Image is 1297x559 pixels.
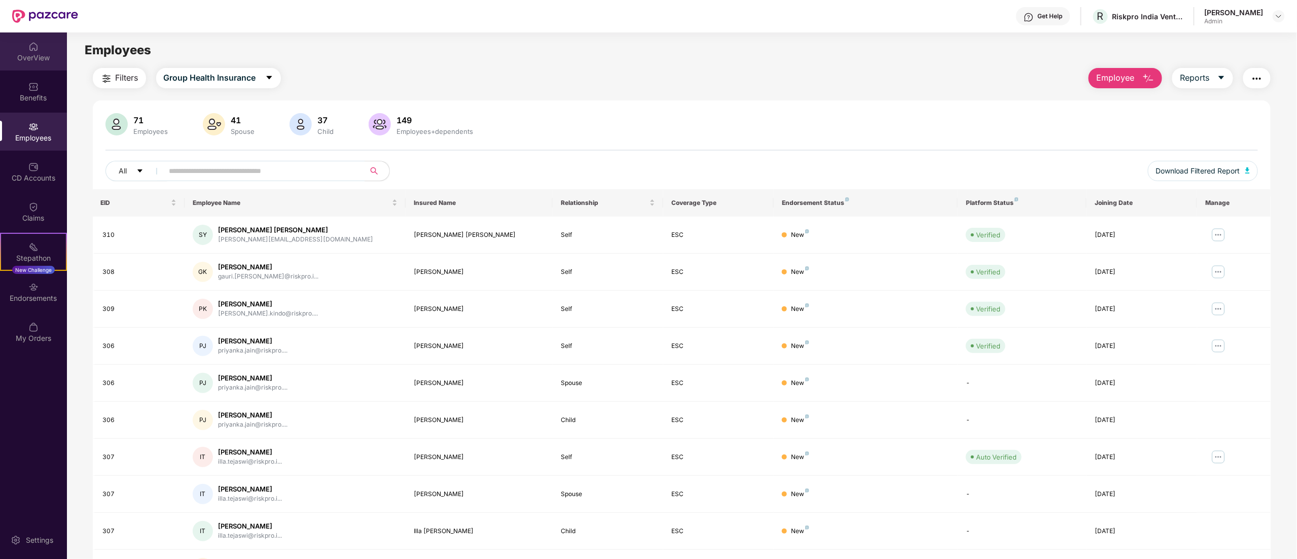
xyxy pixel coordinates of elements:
div: 307 [103,490,177,499]
div: ESC [671,304,766,314]
div: [PERSON_NAME] [218,521,282,531]
div: [PERSON_NAME] [PERSON_NAME] [414,230,545,240]
div: Verified [976,230,1000,240]
img: svg+xml;base64,PHN2ZyBpZD0iU2V0dGluZy0yMHgyMCIgeG1sbnM9Imh0dHA6Ly93d3cudzMub3JnLzIwMDAvc3ZnIiB3aW... [11,535,21,545]
div: [DATE] [1095,267,1189,277]
div: 37 [316,115,336,125]
div: [PERSON_NAME] [414,304,545,314]
div: [PERSON_NAME] [414,267,545,277]
img: svg+xml;base64,PHN2ZyB4bWxucz0iaHR0cDovL3d3dy53My5vcmcvMjAwMC9zdmciIHdpZHRoPSI4IiBoZWlnaHQ9IjgiIH... [805,229,809,233]
div: priyanka.jain@riskpro.... [218,346,287,356]
span: caret-down [136,167,143,176]
div: [DATE] [1095,490,1189,499]
div: [PERSON_NAME] [218,373,287,383]
div: [DATE] [1095,378,1189,388]
div: Self [561,341,655,351]
img: svg+xml;base64,PHN2ZyB4bWxucz0iaHR0cDovL3d3dy53My5vcmcvMjAwMC9zdmciIHdpZHRoPSI4IiBoZWlnaHQ9IjgiIH... [845,197,849,201]
div: Verified [976,341,1000,351]
button: Group Health Insurancecaret-down [156,68,281,88]
span: Relationship [561,199,647,207]
div: [DATE] [1095,452,1189,462]
div: [PERSON_NAME] [218,484,282,494]
button: Allcaret-down [105,161,167,181]
div: GK [193,262,213,282]
img: svg+xml;base64,PHN2ZyBpZD0iQ2xhaW0iIHhtbG5zPSJodHRwOi8vd3d3LnczLm9yZy8yMDAwL3N2ZyIgd2lkdGg9IjIwIi... [28,202,39,212]
div: New [791,304,809,314]
td: - [958,402,1087,439]
div: ESC [671,230,766,240]
div: PJ [193,336,213,356]
div: Child [316,127,336,135]
th: Relationship [553,189,663,217]
span: caret-down [1217,74,1226,83]
img: svg+xml;base64,PHN2ZyBpZD0iRHJvcGRvd24tMzJ4MzIiIHhtbG5zPSJodHRwOi8vd3d3LnczLm9yZy8yMDAwL3N2ZyIgd2... [1275,12,1283,20]
div: gauri.[PERSON_NAME]@riskpro.i... [218,272,318,282]
div: IT [193,484,213,504]
span: caret-down [265,74,273,83]
div: New [791,230,809,240]
div: Auto Verified [976,452,1017,462]
div: 308 [103,267,177,277]
div: ESC [671,490,766,499]
div: [PERSON_NAME] [1205,8,1264,17]
td: - [958,476,1087,513]
div: illa.tejaswi@riskpro.i... [218,457,282,467]
div: [DATE] [1095,527,1189,536]
td: - [958,365,1087,402]
div: Self [561,304,655,314]
div: [DATE] [1095,230,1189,240]
div: PK [193,299,213,319]
span: Employees [85,43,151,57]
th: EID [93,189,185,217]
img: svg+xml;base64,PHN2ZyB4bWxucz0iaHR0cDovL3d3dy53My5vcmcvMjAwMC9zdmciIHdpZHRoPSI4IiBoZWlnaHQ9IjgiIH... [805,340,809,344]
div: New [791,527,809,536]
span: search [365,167,384,175]
div: Spouse [561,490,655,499]
img: svg+xml;base64,PHN2ZyBpZD0iQ0RfQWNjb3VudHMiIGRhdGEtbmFtZT0iQ0QgQWNjb3VudHMiIHhtbG5zPSJodHRwOi8vd3... [28,162,39,172]
div: 41 [229,115,257,125]
img: svg+xml;base64,PHN2ZyB4bWxucz0iaHR0cDovL3d3dy53My5vcmcvMjAwMC9zdmciIHdpZHRoPSI4IiBoZWlnaHQ9IjgiIH... [805,266,809,270]
div: SY [193,225,213,245]
div: [PERSON_NAME][EMAIL_ADDRESS][DOMAIN_NAME] [218,235,373,244]
div: Self [561,267,655,277]
span: Filters [116,72,138,84]
div: 149 [395,115,476,125]
th: Employee Name [185,189,406,217]
img: manageButton [1210,264,1227,280]
img: svg+xml;base64,PHN2ZyBpZD0iQmVuZWZpdHMiIHhtbG5zPSJodHRwOi8vd3d3LnczLm9yZy8yMDAwL3N2ZyIgd2lkdGg9Ij... [28,82,39,92]
button: Filters [93,68,146,88]
span: R [1097,10,1104,22]
div: [PERSON_NAME] [414,452,545,462]
button: Employee [1089,68,1162,88]
span: Download Filtered Report [1156,165,1240,177]
img: svg+xml;base64,PHN2ZyB4bWxucz0iaHR0cDovL3d3dy53My5vcmcvMjAwMC9zdmciIHhtbG5zOnhsaW5rPSJodHRwOi8vd3... [203,113,225,135]
div: [PERSON_NAME] [414,490,545,499]
div: 306 [103,341,177,351]
div: ESC [671,267,766,277]
div: Child [561,415,655,425]
div: 71 [132,115,170,125]
th: Coverage Type [663,189,774,217]
div: New [791,452,809,462]
div: New [791,378,809,388]
div: Settings [23,535,56,545]
div: ESC [671,527,766,536]
span: All [119,165,127,177]
img: svg+xml;base64,PHN2ZyB4bWxucz0iaHR0cDovL3d3dy53My5vcmcvMjAwMC9zdmciIHhtbG5zOnhsaW5rPSJodHRwOi8vd3... [1142,73,1155,85]
img: svg+xml;base64,PHN2ZyB4bWxucz0iaHR0cDovL3d3dy53My5vcmcvMjAwMC9zdmciIHhtbG5zOnhsaW5rPSJodHRwOi8vd3... [290,113,312,135]
div: New Challenge [12,266,55,274]
div: [DATE] [1095,415,1189,425]
th: Joining Date [1087,189,1197,217]
div: priyanka.jain@riskpro.... [218,420,287,430]
img: New Pazcare Logo [12,10,78,23]
span: Employee [1096,72,1134,84]
div: 306 [103,378,177,388]
div: PJ [193,410,213,430]
img: svg+xml;base64,PHN2ZyB4bWxucz0iaHR0cDovL3d3dy53My5vcmcvMjAwMC9zdmciIHdpZHRoPSI4IiBoZWlnaHQ9IjgiIH... [805,377,809,381]
div: Endorsement Status [782,199,950,207]
img: svg+xml;base64,PHN2ZyB4bWxucz0iaHR0cDovL3d3dy53My5vcmcvMjAwMC9zdmciIHdpZHRoPSI4IiBoZWlnaHQ9IjgiIH... [805,303,809,307]
span: Group Health Insurance [164,72,256,84]
div: Admin [1205,17,1264,25]
div: Get Help [1038,12,1063,20]
img: svg+xml;base64,PHN2ZyBpZD0iSG9tZSIgeG1sbnM9Imh0dHA6Ly93d3cudzMub3JnLzIwMDAvc3ZnIiB3aWR0aD0iMjAiIG... [28,42,39,52]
